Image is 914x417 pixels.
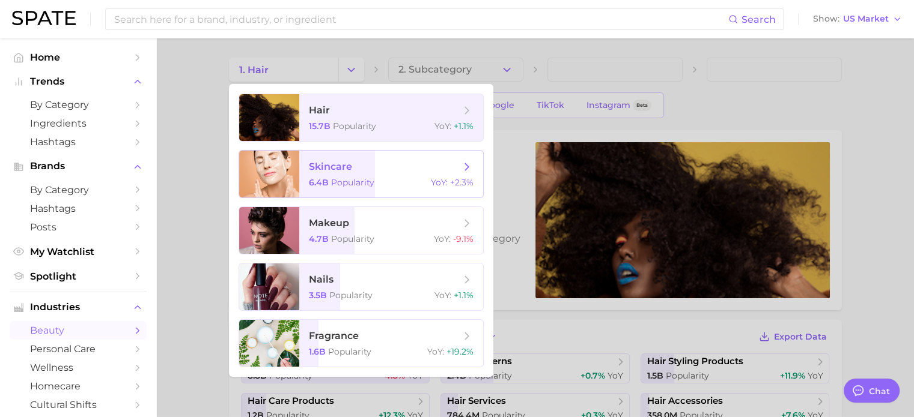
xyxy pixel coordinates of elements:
span: -9.1% [453,233,474,244]
span: YoY : [427,346,444,357]
span: +19.2% [446,346,474,357]
span: Popularity [333,121,376,131]
span: fragrance [309,330,359,341]
a: Hashtags [10,133,147,151]
span: Ingredients [30,118,126,129]
span: Popularity [331,177,374,188]
a: Hashtags [10,199,147,218]
span: cultural shifts [30,399,126,410]
span: homecare [30,380,126,392]
span: 4.7b [309,233,329,244]
span: YoY : [434,290,451,301]
span: +1.1% [454,290,474,301]
span: Hashtags [30,203,126,214]
span: beauty [30,325,126,336]
span: 6.4b [309,177,329,188]
button: Industries [10,298,147,316]
a: Spotlight [10,267,147,286]
span: skincare [309,161,352,172]
button: Brands [10,157,147,175]
span: Trends [30,76,126,87]
span: 3.5b [309,290,327,301]
span: Home [30,52,126,63]
span: Industries [30,302,126,313]
span: Search [742,14,776,25]
span: hair [309,104,330,116]
ul: Change Category [229,84,493,377]
span: My Watchlist [30,246,126,257]
span: Popularity [331,233,374,244]
img: SPATE [12,11,76,25]
span: Show [813,16,839,22]
span: 15.7b [309,121,331,131]
span: YoY : [434,233,451,244]
span: personal care [30,343,126,355]
span: 1.6b [309,346,326,357]
span: +1.1% [454,121,474,131]
a: homecare [10,377,147,395]
span: +2.3% [450,177,474,188]
a: My Watchlist [10,242,147,261]
span: YoY : [434,121,451,131]
a: Posts [10,218,147,236]
a: cultural shifts [10,395,147,414]
span: wellness [30,362,126,373]
a: by Category [10,95,147,114]
span: by Category [30,184,126,196]
span: US Market [843,16,889,22]
a: Ingredients [10,114,147,133]
button: ShowUS Market [810,11,905,27]
a: wellness [10,358,147,377]
input: Search here for a brand, industry, or ingredient [113,9,728,29]
span: YoY : [431,177,448,188]
a: beauty [10,321,147,340]
a: Home [10,48,147,67]
span: Posts [30,221,126,233]
span: by Category [30,99,126,110]
span: Hashtags [30,136,126,148]
a: personal care [10,340,147,358]
button: Trends [10,73,147,91]
span: nails [309,274,334,285]
span: Popularity [329,290,373,301]
span: Popularity [328,346,371,357]
span: Brands [30,161,126,172]
a: by Category [10,181,147,199]
span: Spotlight [30,271,126,282]
span: makeup [309,217,349,229]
